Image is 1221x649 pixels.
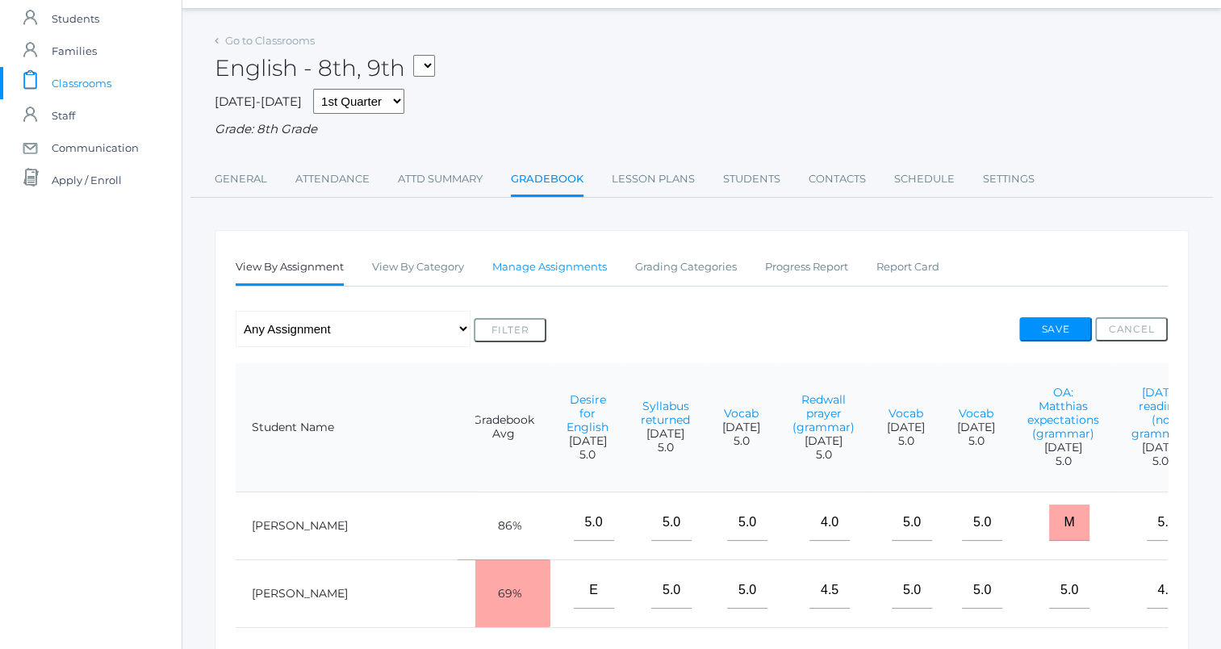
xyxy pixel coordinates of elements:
a: Schedule [894,163,955,195]
a: [PERSON_NAME] [252,586,348,601]
a: Redwall prayer (grammar) [792,392,855,434]
a: Go to Classrooms [225,34,315,47]
span: 5.0 [887,434,925,448]
a: Vocab [724,406,759,421]
th: Student Name [236,363,475,492]
span: 5.0 [641,441,690,454]
span: 5.0 [792,448,855,462]
span: [DATE] [1027,441,1099,454]
span: [DATE] [1131,441,1190,454]
span: [DATE] [957,421,995,434]
span: [DATE] [722,421,760,434]
a: Students [723,163,780,195]
span: Families [52,35,97,67]
span: 5.0 [957,434,995,448]
td: 69% [457,559,550,627]
th: Gradebook Avg [457,363,550,492]
span: [DATE]-[DATE] [215,94,302,109]
a: Manage Assignments [492,251,607,283]
a: Gradebook [511,163,583,198]
td: 86% [457,492,550,559]
span: Communication [52,132,139,164]
a: Vocab [959,406,993,421]
a: General [215,163,267,195]
div: Grade: 8th Grade [215,120,1189,139]
a: Contacts [809,163,866,195]
a: View By Assignment [236,251,344,286]
a: [DATE] reading (no grammar) [1131,385,1190,441]
span: [DATE] [887,421,925,434]
a: Vocab [889,406,923,421]
a: Report Card [876,251,939,283]
a: Settings [983,163,1035,195]
a: Grading Categories [635,251,737,283]
h2: English - 8th, 9th [215,56,435,81]
span: 5.0 [722,434,760,448]
a: Progress Report [765,251,848,283]
a: Lesson Plans [612,163,695,195]
button: Cancel [1095,317,1168,341]
span: [DATE] [641,427,690,441]
a: Desire for English [567,392,608,434]
span: Apply / Enroll [52,164,122,196]
a: OA: Matthias expectations (grammar) [1027,385,1099,441]
span: 5.0 [1027,454,1099,468]
a: Attd Summary [398,163,483,195]
a: Syllabus returned [641,399,690,427]
a: View By Category [372,251,464,283]
a: Attendance [295,163,370,195]
button: Filter [474,318,546,342]
span: 5.0 [1131,454,1190,468]
span: Classrooms [52,67,111,99]
a: [PERSON_NAME] [252,518,348,533]
span: Students [52,2,99,35]
span: 5.0 [567,448,608,462]
span: [DATE] [567,434,608,448]
button: Save [1019,317,1092,341]
span: [DATE] [792,434,855,448]
span: Staff [52,99,75,132]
